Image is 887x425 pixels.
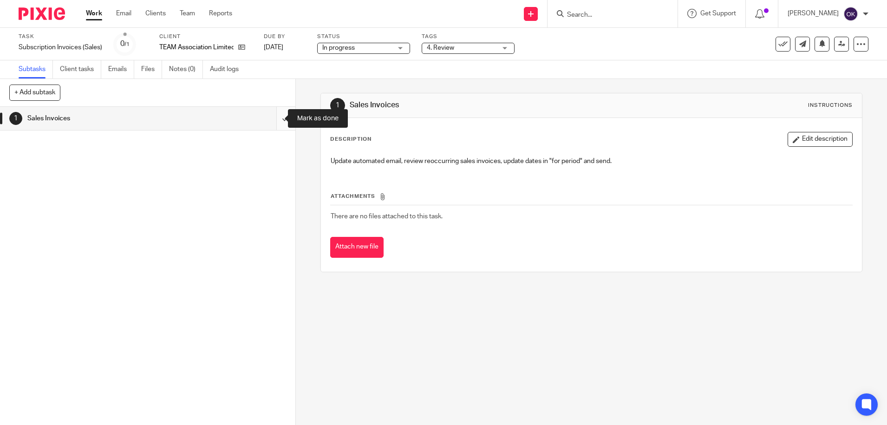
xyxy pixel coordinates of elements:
[27,111,187,125] h1: Sales Invoices
[331,194,375,199] span: Attachments
[159,33,252,40] label: Client
[700,10,736,17] span: Get Support
[19,60,53,78] a: Subtasks
[350,100,611,110] h1: Sales Invoices
[330,136,372,143] p: Description
[19,43,102,52] div: Subscription Invoices (Sales)
[331,157,852,166] p: Update automated email, review reoccurring sales invoices, update dates in "for period" and send.
[788,9,839,18] p: [PERSON_NAME]
[843,7,858,21] img: svg%3E
[330,98,345,113] div: 1
[422,33,515,40] label: Tags
[209,9,232,18] a: Reports
[169,60,203,78] a: Notes (0)
[330,237,384,258] button: Attach new file
[19,7,65,20] img: Pixie
[145,9,166,18] a: Clients
[19,33,102,40] label: Task
[116,9,131,18] a: Email
[322,45,355,51] span: In progress
[427,45,454,51] span: 4. Review
[317,33,410,40] label: Status
[264,44,283,51] span: [DATE]
[141,60,162,78] a: Files
[9,112,22,125] div: 1
[788,132,853,147] button: Edit description
[566,11,650,20] input: Search
[331,213,443,220] span: There are no files attached to this task.
[180,9,195,18] a: Team
[86,9,102,18] a: Work
[60,60,101,78] a: Client tasks
[159,43,234,52] p: TEAM Association Limited
[124,42,130,47] small: /1
[9,85,60,100] button: + Add subtask
[120,39,130,49] div: 0
[108,60,134,78] a: Emails
[264,33,306,40] label: Due by
[808,102,853,109] div: Instructions
[210,60,246,78] a: Audit logs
